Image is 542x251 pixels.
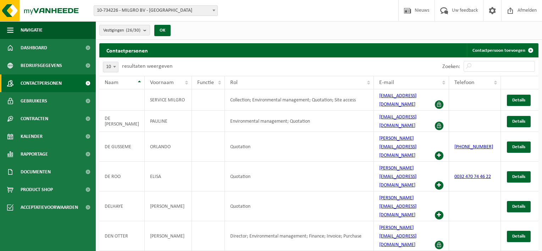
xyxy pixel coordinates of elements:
[103,62,118,72] span: 10
[21,39,47,57] span: Dashboard
[21,92,47,110] span: Gebruikers
[230,80,238,85] span: Rol
[99,25,150,35] button: Vestigingen(26/30)
[126,28,140,33] count: (26/30)
[507,231,531,242] a: Details
[21,74,62,92] span: Contactpersonen
[379,115,416,128] a: [EMAIL_ADDRESS][DOMAIN_NAME]
[21,110,48,128] span: Contracten
[99,221,145,251] td: DEN OTTER
[454,174,491,179] a: 0032 470 74 46 22
[512,234,525,239] span: Details
[145,132,192,162] td: ORLANDO
[454,144,493,150] a: [PHONE_NUMBER]
[507,141,531,153] a: Details
[197,80,214,85] span: Functie
[379,195,416,218] a: [PERSON_NAME][EMAIL_ADDRESS][DOMAIN_NAME]
[21,163,51,181] span: Documenten
[225,162,374,191] td: Quotation
[467,43,538,57] a: Contactpersoon toevoegen
[21,128,43,145] span: Kalender
[507,201,531,212] a: Details
[512,174,525,179] span: Details
[225,132,374,162] td: Quotation
[512,98,525,102] span: Details
[379,225,416,247] a: [PERSON_NAME][EMAIL_ADDRESS][DOMAIN_NAME]
[507,95,531,106] a: Details
[225,89,374,111] td: Collection; Environmental management; Quotation; Site access
[454,80,474,85] span: Telefoon
[21,57,62,74] span: Bedrijfsgegevens
[99,111,145,132] td: DE [PERSON_NAME]
[21,21,43,39] span: Navigatie
[379,80,394,85] span: E-mail
[225,221,374,251] td: Director; Environmental management; Finance; Invoice; Purchase
[154,25,171,36] button: OK
[507,116,531,127] a: Details
[507,171,531,183] a: Details
[94,6,217,16] span: 10-734226 - MILGRO BV - ROTTERDAM
[21,145,48,163] span: Rapportage
[99,132,145,162] td: DE GUSSEME
[99,43,155,57] h2: Contactpersonen
[94,5,218,16] span: 10-734226 - MILGRO BV - ROTTERDAM
[512,145,525,149] span: Details
[145,191,192,221] td: [PERSON_NAME]
[103,25,140,36] span: Vestigingen
[99,191,145,221] td: DELHAYE
[145,89,192,111] td: SERVICE MILGRO
[103,62,118,72] span: 10
[99,162,145,191] td: DE ROO
[379,166,416,188] a: [PERSON_NAME][EMAIL_ADDRESS][DOMAIN_NAME]
[21,199,78,216] span: Acceptatievoorwaarden
[442,64,460,69] label: Zoeken:
[225,111,374,132] td: Environmental management; Quotation
[145,221,192,251] td: [PERSON_NAME]
[379,136,416,158] a: [PERSON_NAME][EMAIL_ADDRESS][DOMAIN_NAME]
[145,162,192,191] td: ELISA
[512,119,525,124] span: Details
[145,111,192,132] td: PAULINE
[512,204,525,209] span: Details
[225,191,374,221] td: Quotation
[150,80,174,85] span: Voornaam
[21,181,53,199] span: Product Shop
[105,80,118,85] span: Naam
[122,63,172,69] label: resultaten weergeven
[379,93,416,107] a: [EMAIL_ADDRESS][DOMAIN_NAME]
